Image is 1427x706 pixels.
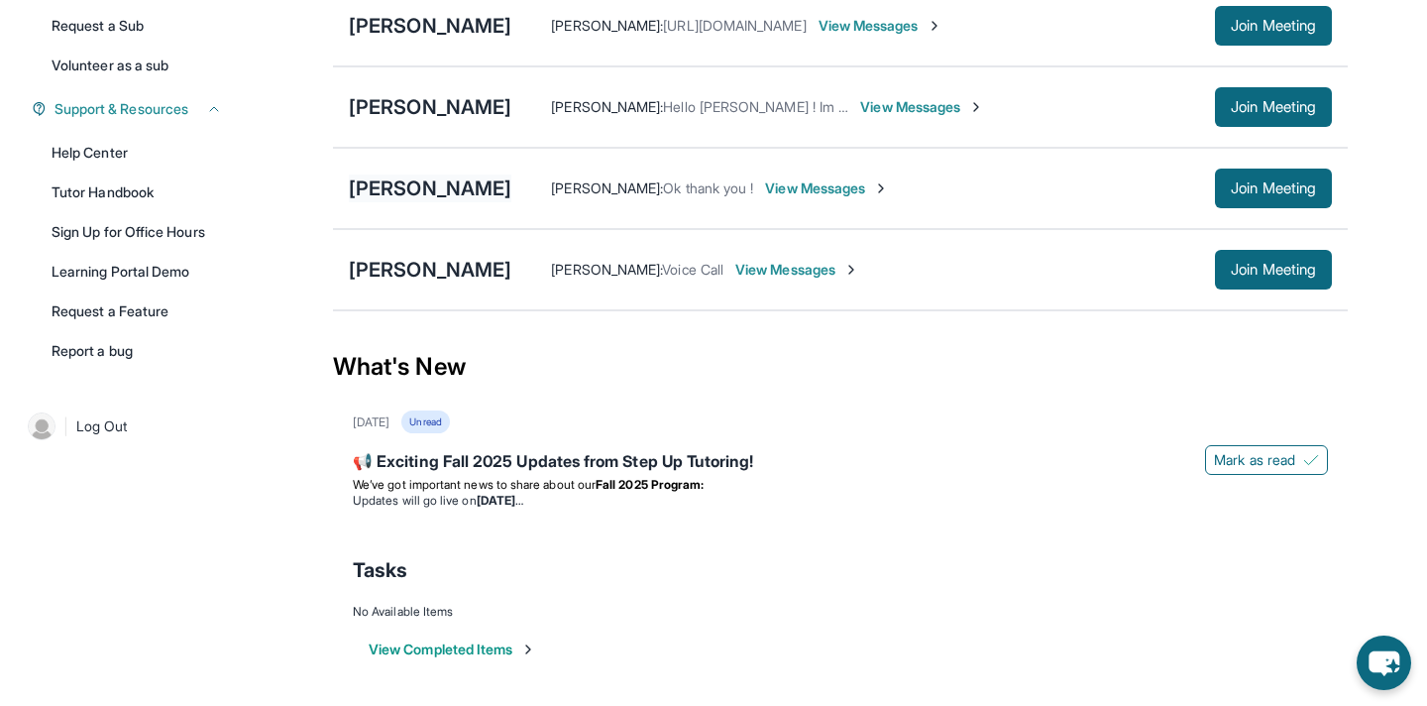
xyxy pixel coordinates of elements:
img: Mark as read [1303,452,1319,468]
a: Report a bug [40,333,234,369]
div: [PERSON_NAME] [349,12,511,40]
img: user-img [28,412,55,440]
img: Chevron-Right [968,99,984,115]
span: [PERSON_NAME] : [551,98,663,115]
span: Ok thank you ! [663,179,753,196]
a: Volunteer as a sub [40,48,234,83]
li: Updates will go live on [353,493,1328,509]
button: Join Meeting [1215,169,1332,208]
div: [PERSON_NAME] [349,93,511,121]
span: View Messages [819,16,942,36]
span: [PERSON_NAME] : [551,261,662,278]
img: Chevron-Right [927,18,942,34]
button: Mark as read [1205,445,1328,475]
span: [PERSON_NAME] : [551,179,663,196]
a: Sign Up for Office Hours [40,214,234,250]
button: Support & Resources [47,99,222,119]
strong: [DATE] [477,493,523,508]
div: 📢 Exciting Fall 2025 Updates from Step Up Tutoring! [353,449,1328,477]
button: Join Meeting [1215,250,1332,290]
div: [DATE] [353,414,389,430]
a: Request a Feature [40,294,234,329]
span: Join Meeting [1231,264,1316,276]
div: [PERSON_NAME] [349,256,511,284]
img: Chevron-Right [873,180,889,196]
span: Join Meeting [1231,182,1316,194]
span: | [63,414,68,438]
img: Chevron-Right [843,262,859,278]
span: Mark as read [1214,450,1295,470]
span: Join Meeting [1231,20,1316,32]
button: View Completed Items [369,640,536,659]
span: Tasks [353,556,407,584]
span: Join Meeting [1231,101,1316,113]
span: [PERSON_NAME] : [551,17,663,34]
a: Help Center [40,135,234,171]
strong: Fall 2025 Program: [596,477,704,492]
div: [PERSON_NAME] [349,175,511,202]
span: Log Out [76,416,128,436]
span: View Messages [735,260,859,280]
span: View Messages [860,97,984,117]
div: Unread [401,411,449,433]
button: Join Meeting [1215,6,1332,46]
button: chat-button [1357,636,1411,690]
a: Tutor Handbook [40,175,234,210]
a: Request a Sub [40,8,234,44]
span: Voice Call [662,261,723,278]
div: What's New [333,323,1348,411]
span: View Messages [765,178,889,198]
span: We’ve got important news to share about our [353,477,596,492]
div: No Available Items [353,604,1328,620]
span: [URL][DOMAIN_NAME] [663,17,806,34]
a: Learning Portal Demo [40,254,234,290]
span: Support & Resources [55,99,188,119]
a: |Log Out [20,405,234,448]
button: Join Meeting [1215,87,1332,127]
